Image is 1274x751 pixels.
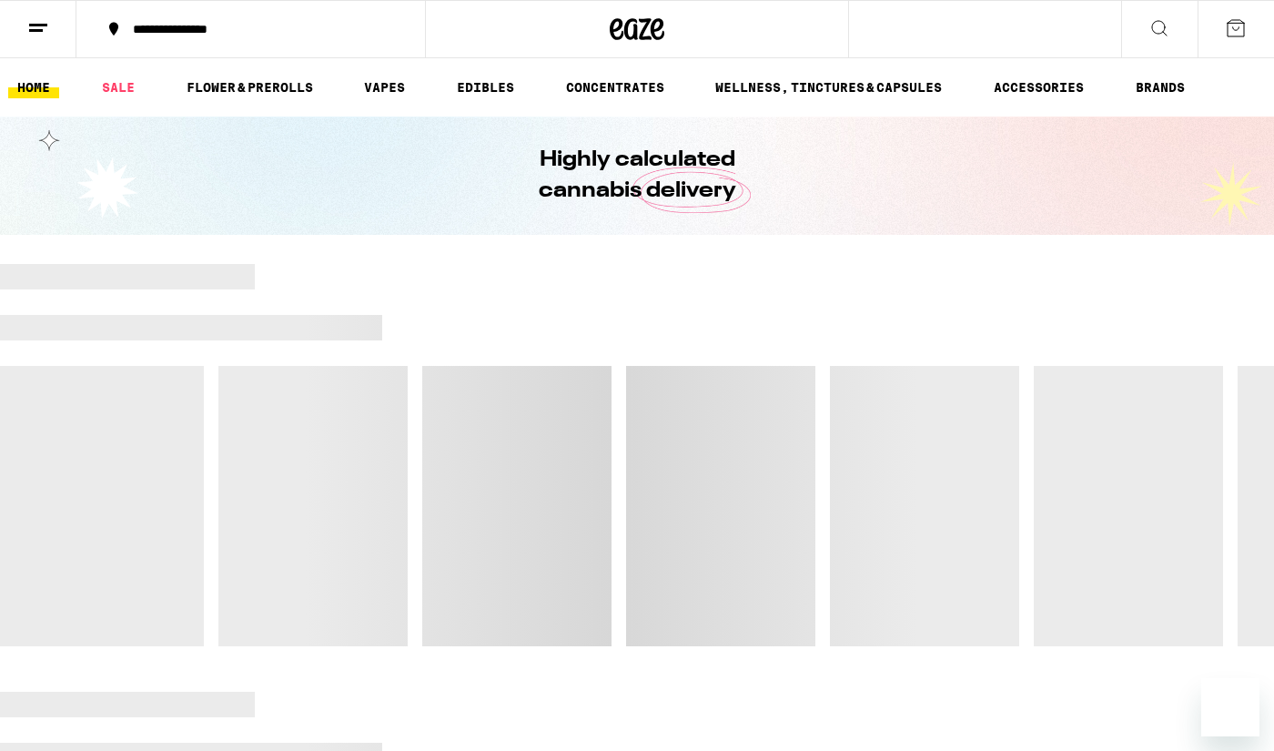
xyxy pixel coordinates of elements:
[448,76,523,98] a: EDIBLES
[706,76,951,98] a: WELLNESS, TINCTURES & CAPSULES
[1127,76,1194,98] a: BRANDS
[1201,678,1259,736] iframe: Button to launch messaging window
[8,76,59,98] a: HOME
[557,76,673,98] a: CONCENTRATES
[93,76,144,98] a: SALE
[487,145,787,207] h1: Highly calculated cannabis delivery
[177,76,322,98] a: FLOWER & PREROLLS
[355,76,414,98] a: VAPES
[985,76,1093,98] a: ACCESSORIES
